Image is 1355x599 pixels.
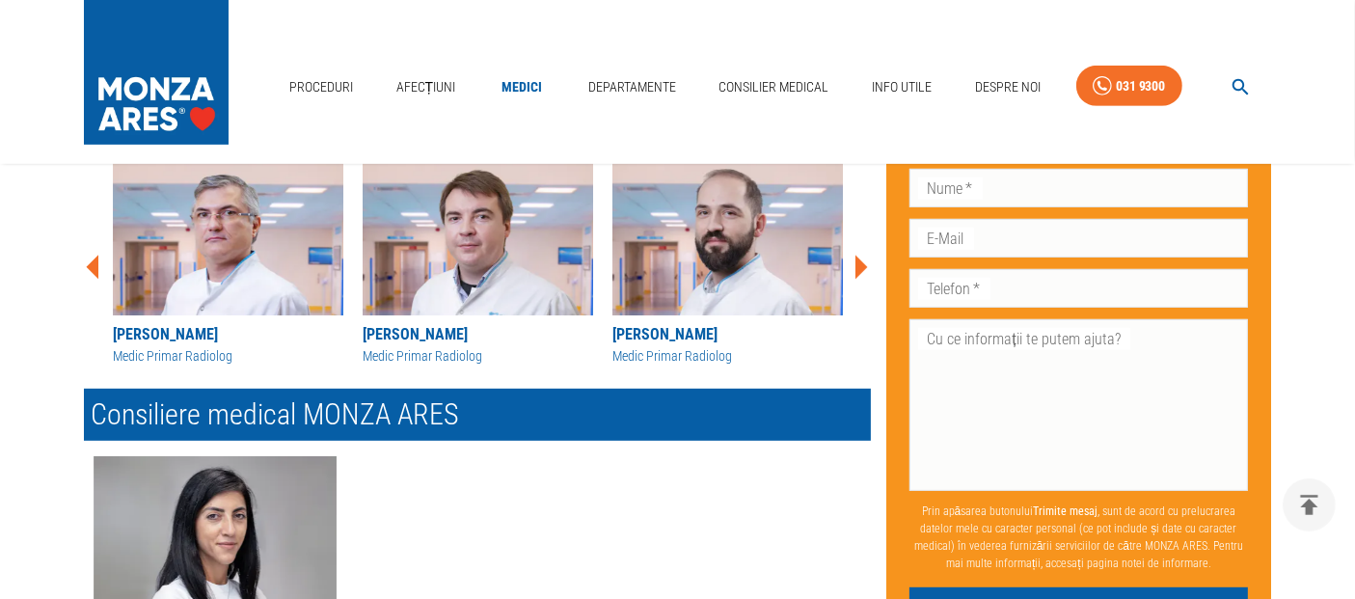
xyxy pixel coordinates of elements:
[389,68,464,107] a: Afecțiuni
[612,161,843,367] a: [PERSON_NAME]Medic Primar Radiolog
[363,161,593,315] img: Dr. Radu Dumitru
[1283,478,1336,531] button: delete
[113,323,343,346] div: [PERSON_NAME]
[363,346,593,367] div: Medic Primar Radiolog
[909,494,1249,579] p: Prin apăsarea butonului , sunt de acord cu prelucrarea datelor mele cu caracter personal (ce pot ...
[612,323,843,346] div: [PERSON_NAME]
[113,161,343,367] a: [PERSON_NAME]Medic Primar Radiolog
[612,346,843,367] div: Medic Primar Radiolog
[1076,66,1182,107] a: 031 9300
[113,161,343,315] img: Dr. Mugur Grasu
[864,68,939,107] a: Info Utile
[363,323,593,346] div: [PERSON_NAME]
[491,68,553,107] a: Medici
[581,68,684,107] a: Departamente
[1116,74,1166,98] div: 031 9300
[967,68,1048,107] a: Despre Noi
[612,161,843,315] img: Dr. Mihai Toma
[363,161,593,367] a: [PERSON_NAME]Medic Primar Radiolog
[84,389,871,441] h2: Consiliere medical MONZA ARES
[711,68,836,107] a: Consilier Medical
[282,68,361,107] a: Proceduri
[1033,504,1098,517] b: Trimite mesaj
[113,346,343,367] div: Medic Primar Radiolog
